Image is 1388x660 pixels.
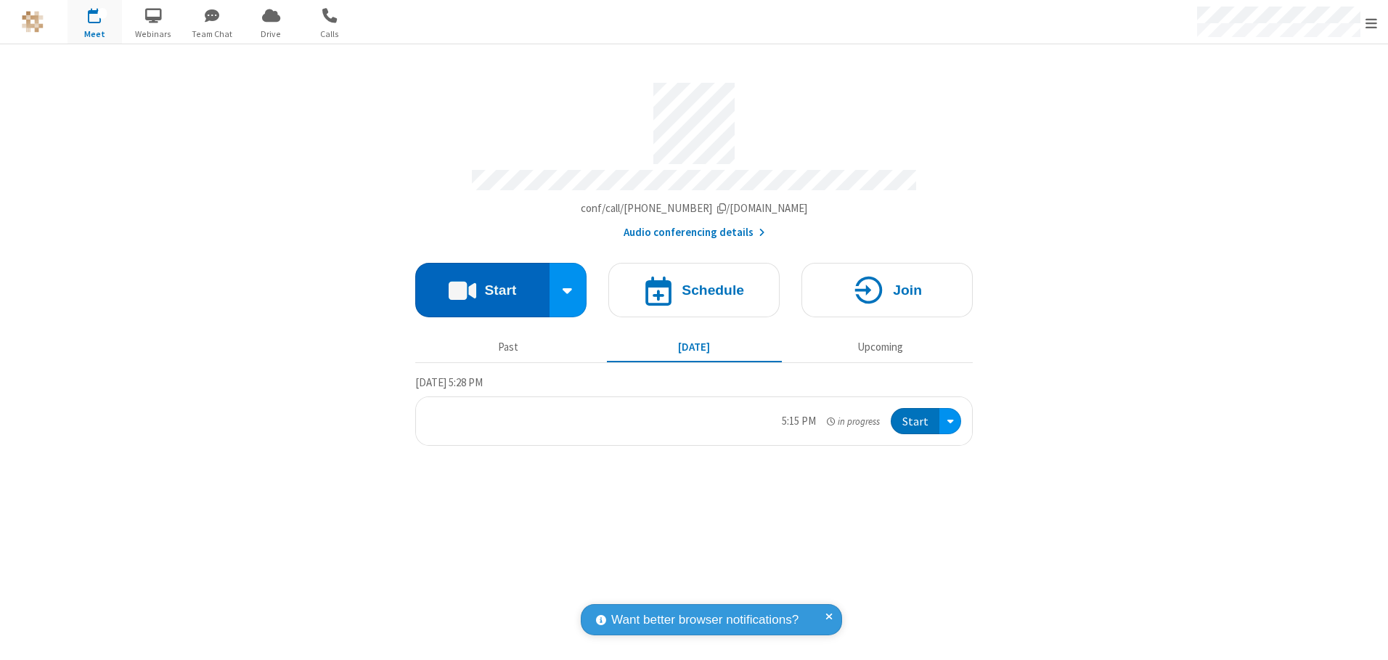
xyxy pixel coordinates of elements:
[827,415,880,428] em: in progress
[607,333,782,361] button: [DATE]
[1352,622,1377,650] iframe: Chat
[782,413,816,430] div: 5:15 PM
[484,283,516,297] h4: Start
[891,408,939,435] button: Start
[303,28,357,41] span: Calls
[415,374,973,447] section: Today's Meetings
[550,263,587,317] div: Start conference options
[98,8,107,19] div: 1
[581,200,808,217] button: Copy my meeting room linkCopy my meeting room link
[185,28,240,41] span: Team Chat
[126,28,181,41] span: Webinars
[421,333,596,361] button: Past
[581,201,808,215] span: Copy my meeting room link
[893,283,922,297] h4: Join
[611,611,799,630] span: Want better browser notifications?
[793,333,968,361] button: Upcoming
[608,263,780,317] button: Schedule
[244,28,298,41] span: Drive
[939,408,961,435] div: Open menu
[415,72,973,241] section: Account details
[682,283,744,297] h4: Schedule
[22,11,44,33] img: QA Selenium DO NOT DELETE OR CHANGE
[415,263,550,317] button: Start
[801,263,973,317] button: Join
[415,375,483,389] span: [DATE] 5:28 PM
[624,224,765,241] button: Audio conferencing details
[68,28,122,41] span: Meet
